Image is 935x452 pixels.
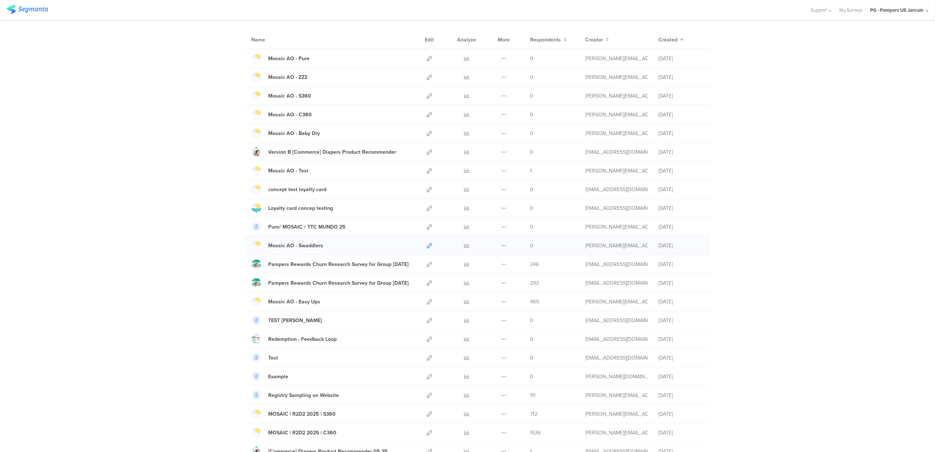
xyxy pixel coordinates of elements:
[269,242,324,249] div: Mosaic AO - Swaddlers
[659,260,703,268] div: [DATE]
[252,353,278,362] a: Test
[530,279,539,287] span: 293
[659,130,703,137] div: [DATE]
[269,298,321,306] div: Mosaic AO - Easy Ups
[530,391,536,399] span: 111
[659,298,703,306] div: [DATE]
[659,223,703,231] div: [DATE]
[659,204,703,212] div: [DATE]
[252,166,309,175] a: Mosaic AO - Test
[269,335,337,343] div: Redemption - Feedback Loop
[252,128,320,138] a: Mosaic AO - Baby Dry
[659,317,703,324] div: [DATE]
[530,111,534,119] span: 0
[585,92,648,100] div: simanski.c@pg.com
[7,5,48,14] img: segmanta logo
[659,55,703,62] div: [DATE]
[659,167,703,175] div: [DATE]
[530,55,534,62] span: 0
[530,223,534,231] span: 0
[269,92,311,100] div: Mosaic AO - S360
[659,36,678,44] span: Created
[530,260,539,268] span: 246
[530,317,534,324] span: 0
[659,242,703,249] div: [DATE]
[585,373,648,380] div: csordas.lc@pg.com
[585,242,648,249] div: simanski.c@pg.com
[269,354,278,362] div: Test
[269,148,397,156] div: Version B [Commerce] Diapers Product Recommender
[269,279,409,287] div: Pampers Rewards Churn Research Survey for Group 1 July 2025
[585,204,648,212] div: cardosoteixeiral.c@pg.com
[252,110,312,119] a: Mosaic AO - C360
[252,372,289,381] a: Example
[659,73,703,81] div: [DATE]
[585,36,603,44] span: Creator
[659,429,703,437] div: [DATE]
[585,298,648,306] div: simanski.c@pg.com
[585,391,648,399] div: simanski.c@pg.com
[585,260,648,268] div: fjaili.r@pg.com
[659,36,684,44] button: Created
[269,429,337,437] div: MOSAIC | R2D2 2025 | C360
[659,186,703,193] div: [DATE]
[269,373,289,380] div: Example
[659,279,703,287] div: [DATE]
[530,335,534,343] span: 0
[585,111,648,119] div: simanski.c@pg.com
[252,334,337,344] a: Redemption - Feedback Loop
[659,373,703,380] div: [DATE]
[530,373,534,380] span: 0
[530,167,532,175] span: 1
[585,354,648,362] div: zanolla.l@pg.com
[269,391,339,399] div: Registry Sampling on Website
[252,54,310,63] a: Mosaic AO - Pure
[269,55,310,62] div: Mosaic AO - Pure
[659,148,703,156] div: [DATE]
[870,7,924,14] div: PG - Pampers US Janrain
[269,130,320,137] div: Mosaic AO - Baby Dry
[585,148,648,156] div: hougui.yh.1@pg.com
[456,30,478,49] div: Analyze
[269,111,312,119] div: Mosaic AO - C360
[530,130,534,137] span: 0
[585,410,648,418] div: simanski.c@pg.com
[252,91,311,101] a: Mosaic AO - S360
[585,36,609,44] button: Creator
[585,73,648,81] div: simanski.c@pg.com
[659,92,703,100] div: [DATE]
[269,73,308,81] div: Mosaic AO - ZZZ
[811,7,827,14] span: Support
[252,297,321,306] a: Mosaic AO - Easy Ups
[585,335,648,343] div: zanolla.l@pg.com
[530,92,534,100] span: 0
[252,185,327,194] a: concept test loyalty card
[252,147,397,157] a: Version B [Commerce] Diapers Product Recommender
[252,428,337,437] a: MOSAIC | R2D2 2025 | C360
[530,148,534,156] span: 0
[252,36,296,44] div: Name
[585,317,648,324] div: martens.j.1@pg.com
[585,55,648,62] div: simanski.c@pg.com
[530,429,541,437] span: 1536
[659,335,703,343] div: [DATE]
[659,111,703,119] div: [DATE]
[530,204,534,212] span: 0
[585,279,648,287] div: fjaili.r@pg.com
[585,130,648,137] div: simanski.c@pg.com
[530,242,534,249] span: 0
[530,36,567,44] button: Respondents
[252,390,339,400] a: Registry Sampling on Website
[530,298,539,306] span: 469
[269,410,336,418] div: MOSAIC | R2D2 2025 | S360
[269,317,322,324] div: TEST Jasmin
[252,203,333,213] a: Loyalty card concep testing
[252,259,409,269] a: Pampers Rewards Churn Research Survey for Group [DATE]
[659,410,703,418] div: [DATE]
[269,223,346,231] div: Pure/ MOSAIC / TTC MUNDO 25
[252,316,322,325] a: TEST [PERSON_NAME]
[585,186,648,193] div: cardosoteixeiral.c@pg.com
[585,223,648,231] div: simanski.c@pg.com
[585,429,648,437] div: simanski.c@pg.com
[422,30,438,49] div: Edit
